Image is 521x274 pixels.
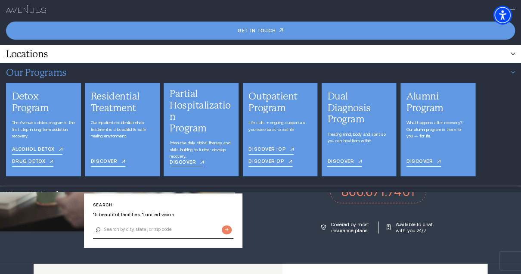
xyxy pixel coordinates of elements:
[327,131,390,144] p: Treating mind, body and spirit so you can heal from within
[243,83,318,176] div: /
[6,83,81,176] div: /
[327,159,362,167] a: DISCOVER
[330,181,426,203] a: call 866.671.7401
[93,212,233,218] p: 15 beautiful facilities. 1 united vision.
[396,221,435,234] p: Available to chat with you 24/7
[91,90,154,113] div: Residential Treatment
[327,90,390,125] div: Dual Diagnosis Program
[93,221,233,239] input: Search by city, state, or zip code
[93,202,233,207] p: Search
[387,221,435,234] a: Available to chat with you 24/7
[170,88,233,134] div: Partial Hospitalization Program
[6,22,515,40] a: Get in touch
[331,221,370,234] p: Covered by most insurance plans
[91,159,125,167] a: Discover
[406,159,441,167] a: Discover
[12,90,75,113] div: Detox Program
[85,83,160,176] div: /
[170,160,204,168] a: Discover
[12,147,63,155] a: Alcohol detox
[248,159,292,167] a: Discover OP
[322,83,397,176] div: /
[222,225,232,234] input: Submit button
[91,119,154,139] p: Our inpatient residential rehab treatment is a beautiful & safe healing environment.
[406,119,469,139] p: What happens after recovery? Our alumni program is there for you — for life.
[493,6,512,25] div: Accessibility Menu
[164,83,239,176] div: /
[12,159,53,167] a: Drug detox
[248,147,294,155] a: DISCOVER IOP
[248,90,311,113] div: Outpatient Program
[170,140,233,159] p: Intensive daily clinical therapy and skills-building to further develop recovery.
[406,90,469,113] div: Alumni Program
[248,119,311,133] p: Life skills + ongoing support as you ease back to real life
[12,119,75,139] p: The Avenues detox program is the first step in long-term addiction recovery.
[321,221,370,234] a: Covered by most insurance plans
[400,83,475,176] div: /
